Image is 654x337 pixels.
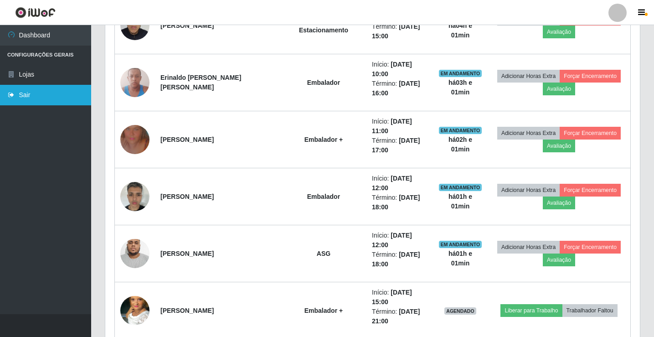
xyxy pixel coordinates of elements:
strong: [PERSON_NAME] [160,307,214,314]
strong: há 02 h e 01 min [448,136,472,153]
img: 1759274759771.jpeg [120,221,149,286]
button: Forçar Encerramento [560,127,621,140]
time: [DATE] 15:00 [372,289,412,306]
time: [DATE] 10:00 [372,61,412,78]
button: Forçar Encerramento [560,70,621,83]
li: Término: [372,79,427,98]
strong: Embalador + [304,307,343,314]
span: EM ANDAMENTO [439,70,482,77]
li: Início: [372,174,427,193]
strong: [PERSON_NAME] [160,193,214,200]
button: Adicionar Horas Extra [497,241,560,254]
li: Término: [372,193,427,212]
strong: há 03 h e 01 min [448,79,472,96]
strong: Embalador [307,79,340,86]
li: Início: [372,288,427,307]
strong: [PERSON_NAME] [160,250,214,257]
button: Forçar Encerramento [560,241,621,254]
img: 1753187317343.jpeg [120,177,149,216]
li: Término: [372,22,427,41]
span: AGENDADO [444,307,476,315]
li: Término: [372,250,427,269]
li: Início: [372,117,427,136]
strong: ASG [317,250,330,257]
span: EM ANDAMENTO [439,241,482,248]
li: Término: [372,307,427,326]
strong: Erinaldo [PERSON_NAME] [PERSON_NAME] [160,74,241,91]
img: 1736270494811.jpeg [120,285,149,337]
time: [DATE] 12:00 [372,232,412,249]
button: Trabalhador Faltou [562,304,618,317]
strong: há 01 h e 01 min [448,250,472,267]
button: Adicionar Horas Extra [497,127,560,140]
button: Avaliação [543,26,575,38]
button: Avaliação [543,254,575,266]
strong: há 04 h e 01 min [448,22,472,39]
button: Avaliação [543,83,575,95]
img: 1750247138139.jpeg [120,114,149,166]
img: 1677584199687.jpeg [120,63,149,102]
button: Adicionar Horas Extra [497,184,560,197]
strong: Embalador [307,193,340,200]
li: Início: [372,60,427,79]
button: Forçar Encerramento [560,184,621,197]
li: Término: [372,136,427,155]
time: [DATE] 12:00 [372,175,412,192]
img: CoreUI Logo [15,7,56,18]
li: Início: [372,231,427,250]
strong: [PERSON_NAME] [160,22,214,29]
strong: [PERSON_NAME] [160,136,214,143]
strong: Embalador + [304,136,343,143]
strong: há 01 h e 01 min [448,193,472,210]
button: Avaliação [543,140,575,152]
button: Avaliação [543,197,575,209]
time: [DATE] 11:00 [372,118,412,135]
span: EM ANDAMENTO [439,184,482,191]
span: EM ANDAMENTO [439,127,482,134]
button: Adicionar Horas Extra [497,70,560,83]
button: Liberar para Trabalho [500,304,562,317]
